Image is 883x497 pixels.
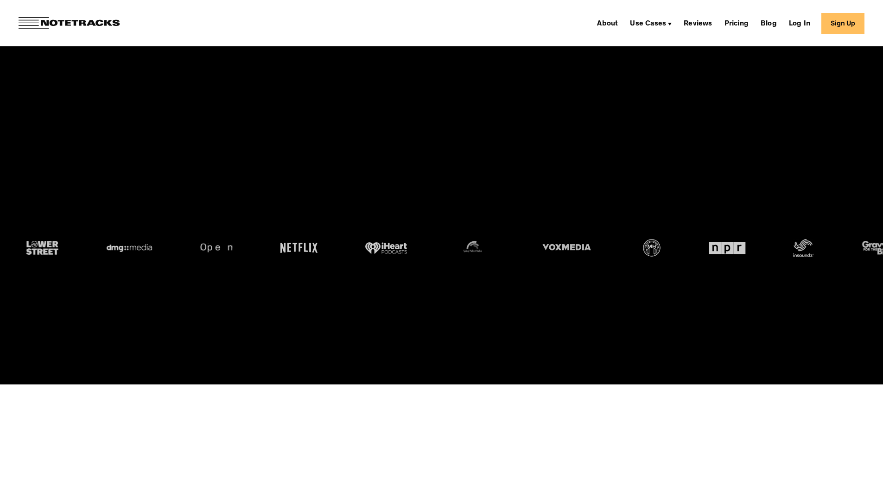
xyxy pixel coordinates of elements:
[593,16,622,31] a: About
[785,16,814,31] a: Log In
[680,16,716,31] a: Reviews
[757,16,781,31] a: Blog
[821,13,864,34] a: Sign Up
[630,20,666,28] div: Use Cases
[721,16,752,31] a: Pricing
